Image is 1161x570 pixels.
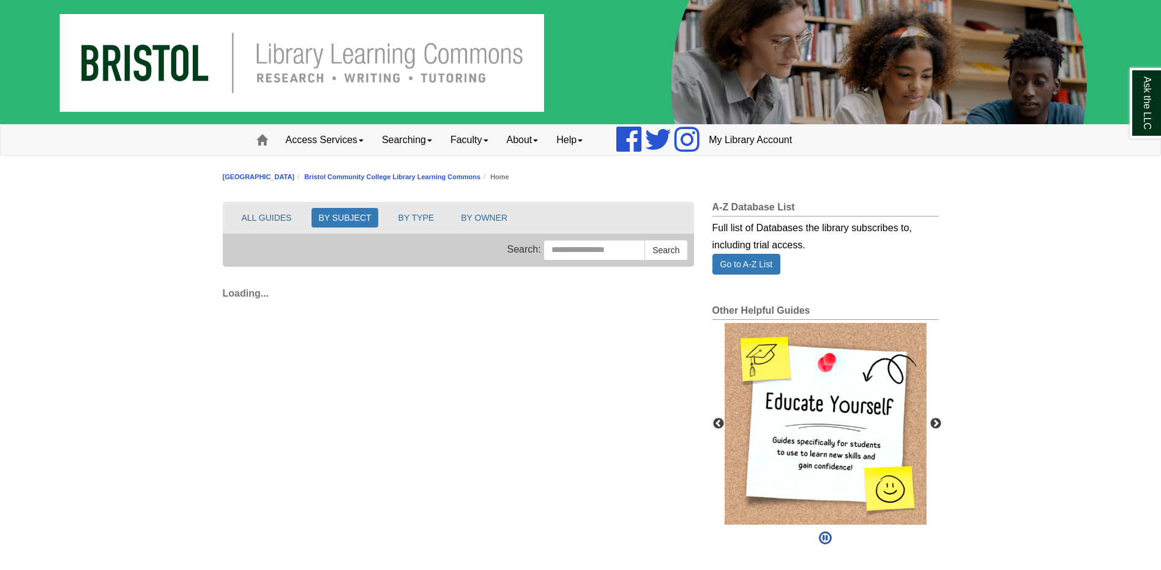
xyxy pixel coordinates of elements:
[480,171,509,183] li: Home
[712,254,781,275] a: Go to A-Z List
[223,171,939,183] nav: breadcrumb
[700,125,801,155] a: My Library Account
[312,208,378,228] button: BY SUBJECT
[712,418,725,430] button: Previous
[712,305,939,320] h2: Other Helpful Guides
[392,208,441,228] button: BY TYPE
[712,202,939,217] h2: A-Z Database List
[930,418,942,430] button: Next
[547,125,592,155] a: Help
[498,125,548,155] a: About
[543,240,645,261] input: Search this Group
[454,208,514,228] button: BY OWNER
[235,208,299,228] button: ALL GUIDES
[644,240,687,261] button: Search
[373,125,441,155] a: Searching
[725,323,927,525] img: Educate yourself! Guides specifically for students to use to learn new skills and gain confidence!
[441,125,498,155] a: Faculty
[507,244,541,254] span: Search:
[223,279,694,302] div: Loading...
[815,525,835,552] button: Pause
[725,323,927,525] div: This box contains rotating images
[223,173,295,180] a: [GEOGRAPHIC_DATA]
[304,173,480,180] a: Bristol Community College Library Learning Commons
[277,125,373,155] a: Access Services
[712,217,939,254] div: Full list of Databases the library subscribes to, including trial access.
